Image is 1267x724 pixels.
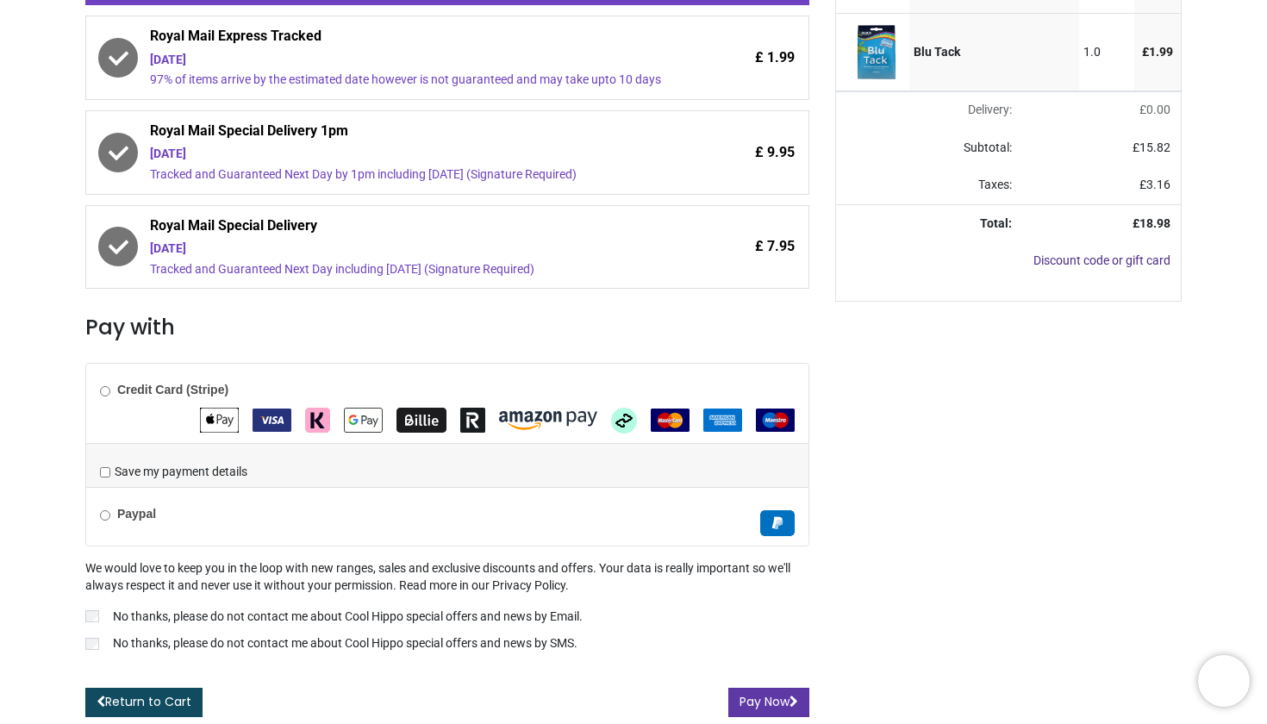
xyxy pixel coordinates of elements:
label: Save my payment details [100,464,247,481]
span: MasterCard [651,413,690,427]
div: Tracked and Guaranteed Next Day including [DATE] (Signature Required) [150,261,665,278]
div: Tracked and Guaranteed Next Day by 1pm including [DATE] (Signature Required) [150,166,665,184]
span: 3.16 [1146,178,1170,191]
p: No thanks, please do not contact me about Cool Hippo special offers and news by SMS. [113,635,577,652]
span: £ [1139,103,1170,116]
span: £ 7.95 [755,237,795,256]
a: Discount code or gift card [1033,253,1170,267]
div: [DATE] [150,146,665,163]
span: Revolut Pay [460,413,485,427]
span: VISA [253,413,291,427]
img: Billie [396,408,446,433]
img: Maestro [756,409,795,432]
img: MasterCard [651,409,690,432]
b: Paypal [117,507,156,521]
span: Klarna [305,413,330,427]
span: £ 1.99 [755,48,795,67]
span: 15.82 [1139,140,1170,154]
img: Paypal [760,510,795,536]
td: Delivery will be updated after choosing a new delivery method [836,91,1022,129]
div: [DATE] [150,240,665,258]
span: Google Pay [344,413,383,427]
div: We would love to keep you in the loop with new ranges, sales and exclusive discounts and offers. ... [85,560,809,655]
span: Billie [396,413,446,427]
strong: Blu Tack [914,45,960,59]
p: No thanks, please do not contact me about Cool Hippo special offers and news by Email. [113,609,583,626]
button: Pay Now [728,688,809,717]
img: Apple Pay [200,408,239,433]
input: Paypal [100,510,110,521]
strong: Total: [980,216,1012,230]
a: Return to Cart [85,688,203,717]
input: Save my payment details [100,467,110,477]
div: 97% of items arrive by the estimated date however is not guaranteed and may take upto 10 days [150,72,665,89]
img: Amazon Pay [499,411,597,430]
input: No thanks, please do not contact me about Cool Hippo special offers and news by Email. [85,610,99,622]
input: Credit Card (Stripe) [100,386,110,396]
strong: £ [1133,216,1170,230]
span: 1.99 [1149,45,1173,59]
img: Klarna [305,408,330,433]
span: £ [1142,45,1173,59]
span: £ 9.95 [755,143,795,162]
div: 1.0 [1083,44,1131,61]
img: Google Pay [344,408,383,433]
img: [BLU-TACK] Blu Tack [849,24,905,80]
span: Royal Mail Express Tracked [150,27,665,51]
span: Maestro [756,413,795,427]
span: American Express [703,413,742,427]
span: Paypal [760,515,795,529]
span: Amazon Pay [499,413,597,427]
span: £ [1139,178,1170,191]
img: American Express [703,409,742,432]
img: VISA [253,409,291,432]
h3: Pay with [85,313,809,342]
td: Taxes: [836,166,1022,204]
div: [DATE] [150,52,665,69]
span: 0.00 [1146,103,1170,116]
input: No thanks, please do not contact me about Cool Hippo special offers and news by SMS. [85,638,99,650]
b: Credit Card (Stripe) [117,383,228,396]
span: Royal Mail Special Delivery 1pm [150,122,665,146]
span: £ [1133,140,1170,154]
span: Apple Pay [200,413,239,427]
iframe: Brevo live chat [1198,655,1250,707]
img: Revolut Pay [460,408,485,433]
span: 18.98 [1139,216,1170,230]
td: Subtotal: [836,129,1022,167]
span: Royal Mail Special Delivery [150,216,665,240]
img: Afterpay Clearpay [611,408,637,434]
span: Afterpay Clearpay [611,413,637,427]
